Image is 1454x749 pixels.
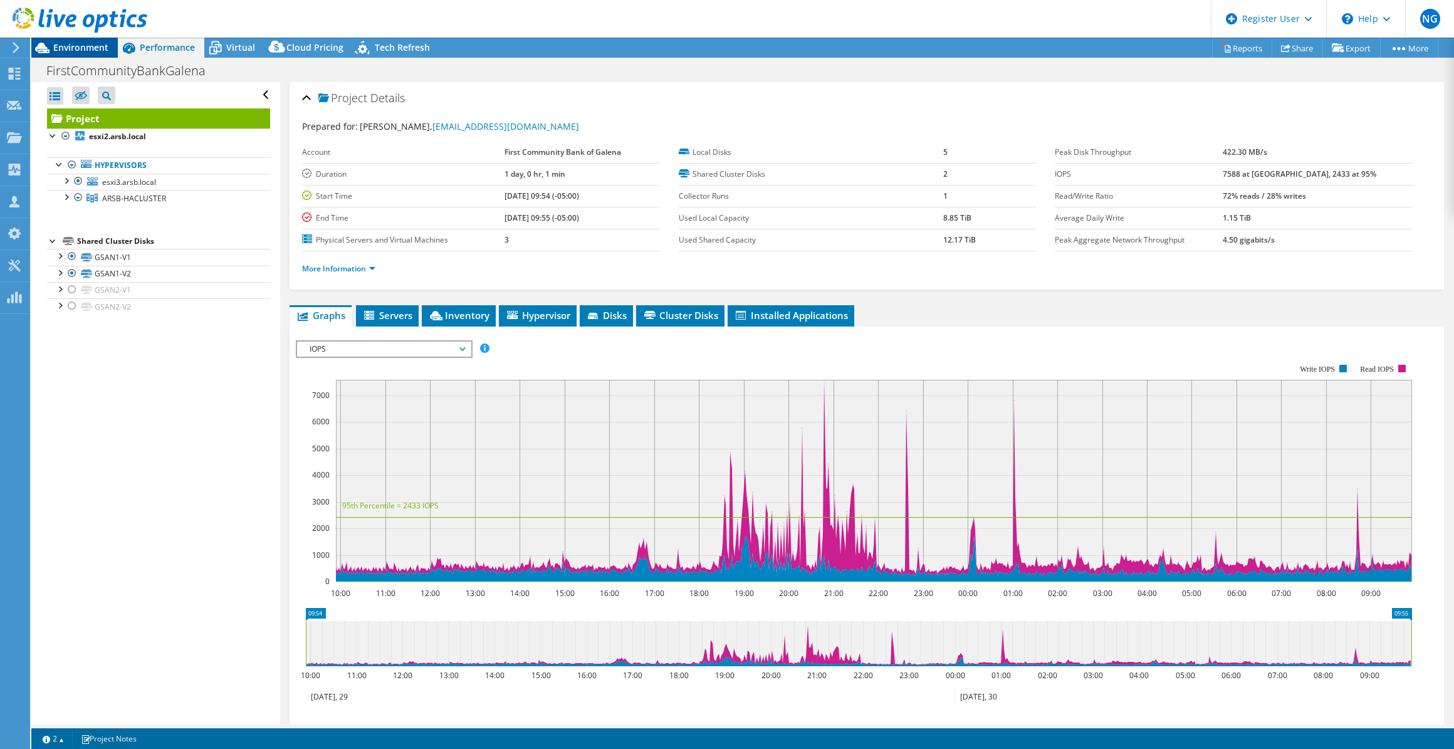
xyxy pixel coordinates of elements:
span: Cloud Pricing [286,41,343,53]
text: 06:00 [1221,670,1241,681]
text: 3000 [312,496,330,507]
span: Virtual [226,41,255,53]
span: Installed Applications [734,309,848,322]
text: 04:00 [1138,588,1157,599]
span: Details [370,90,405,105]
text: 23:00 [899,670,919,681]
text: 1000 [312,550,330,560]
text: 06:00 [1227,588,1247,599]
text: 00:00 [946,670,965,681]
text: 2000 [312,523,330,533]
text: 17:00 [623,670,642,681]
text: 08:00 [1317,588,1336,599]
text: 03:00 [1093,588,1112,599]
text: 02:00 [1038,670,1057,681]
text: 12:00 [421,588,440,599]
text: 7000 [312,390,330,401]
label: End Time [302,212,505,224]
label: Account [302,146,505,159]
text: 01:00 [991,670,1011,681]
label: IOPS [1055,168,1223,181]
span: Tech Refresh [375,41,430,53]
span: Inventory [428,309,489,322]
span: Cluster Disks [642,309,718,322]
text: 0 [325,576,330,587]
a: esxi3.arsb.local [47,174,270,190]
a: Share [1272,38,1323,58]
text: 5000 [312,443,330,454]
text: 19:00 [735,588,754,599]
b: 4.50 gigabits/s [1223,234,1275,245]
text: 11:00 [376,588,395,599]
label: Average Daily Write [1055,212,1223,224]
a: More Information [302,263,375,274]
b: 5 [943,147,948,157]
label: Physical Servers and Virtual Machines [302,234,505,246]
label: Read/Write Ratio [1055,190,1223,202]
a: Project Notes [72,731,145,746]
a: GSAN2-V2 [47,298,270,315]
span: NG [1420,9,1440,29]
a: ARSB-HACLUSTER [47,190,270,206]
text: 6000 [312,416,330,427]
text: 20:00 [761,670,781,681]
text: 11:00 [347,670,367,681]
text: 21:00 [824,588,844,599]
svg: \n [1342,13,1353,24]
span: Graphs [296,309,345,322]
text: 23:00 [914,588,933,599]
text: 16:00 [600,588,619,599]
div: Shared Cluster Disks [77,234,270,249]
b: 8.85 TiB [943,212,971,223]
a: [EMAIL_ADDRESS][DOMAIN_NAME] [432,120,579,132]
a: Reports [1212,38,1272,58]
text: 04:00 [1129,670,1149,681]
label: Shared Cluster Disks [679,168,943,181]
span: ARSB-HACLUSTER [102,193,166,204]
label: Peak Aggregate Network Throughput [1055,234,1223,246]
b: [DATE] 09:55 (-05:00) [505,212,579,223]
a: 2 [34,731,73,746]
text: 14:00 [510,588,530,599]
span: Servers [362,309,412,322]
span: Project [318,92,367,105]
label: Local Disks [679,146,943,159]
text: Read IOPS [1361,365,1394,374]
text: 21:00 [807,670,827,681]
a: GSAN2-V1 [47,282,270,298]
text: 4000 [312,469,330,480]
b: 1 [943,191,948,201]
text: 09:00 [1360,670,1379,681]
span: esxi3.arsb.local [102,177,156,187]
text: 00:00 [958,588,978,599]
b: esxi2.arsb.local [89,131,146,142]
text: 10:00 [331,588,350,599]
text: 22:00 [869,588,888,599]
text: 20:00 [779,588,798,599]
label: Used Shared Capacity [679,234,943,246]
label: Peak Disk Throughput [1055,146,1223,159]
a: More [1380,38,1438,58]
text: 07:00 [1272,588,1291,599]
text: 15:00 [531,670,551,681]
b: 3 [505,234,509,245]
text: Write IOPS [1300,365,1335,374]
b: 1 day, 0 hr, 1 min [505,169,565,179]
text: 15:00 [555,588,575,599]
text: 22:00 [854,670,873,681]
text: 01:00 [1003,588,1023,599]
text: 07:00 [1268,670,1287,681]
b: 1.15 TiB [1223,212,1251,223]
label: Collector Runs [679,190,943,202]
text: 05:00 [1176,670,1195,681]
label: Duration [302,168,505,181]
label: Prepared for: [302,120,358,132]
text: 13:00 [439,670,459,681]
b: [DATE] 09:54 (-05:00) [505,191,579,201]
a: Hypervisors [47,157,270,174]
text: 13:00 [466,588,485,599]
span: [PERSON_NAME], [360,120,579,132]
text: 14:00 [485,670,505,681]
label: Used Local Capacity [679,212,943,224]
text: 12:00 [393,670,412,681]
